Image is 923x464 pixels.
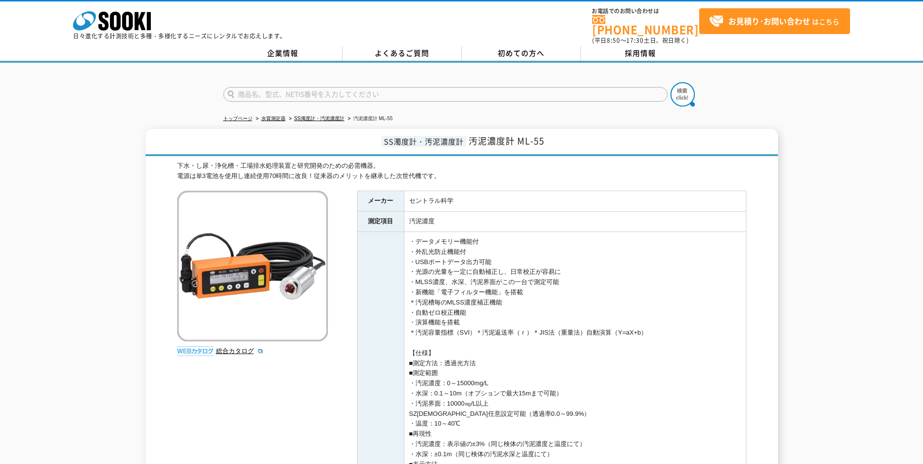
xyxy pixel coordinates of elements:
div: 下水・し尿・浄化槽・工場排水処理装置と研究開発のための必需機器。 電源は単3電池を使用し連続使用70時間に改良！従来器のメリットを継承した次世代機です。 [177,161,746,181]
th: 測定項目 [357,212,404,232]
img: 汚泥濃度計 ML-55 [177,191,328,341]
a: 企業情報 [223,46,343,61]
span: (平日 ～ 土日、祝日除く) [592,36,688,45]
a: 水質測定器 [261,116,286,121]
span: 初めての方へ [498,48,544,58]
th: メーカー [357,191,404,212]
span: お電話でのお問い合わせは [592,8,699,14]
input: 商品名、型式、NETIS番号を入力してください [223,87,668,102]
p: 日々進化する計測技術と多種・多様化するニーズにレンタルでお応えします。 [73,33,286,39]
strong: お見積り･お問い合わせ [728,15,810,27]
a: SS濁度計・汚泥濃度計 [294,116,344,121]
span: 8:50 [607,36,620,45]
span: 17:30 [626,36,644,45]
a: 採用情報 [581,46,700,61]
a: 初めての方へ [462,46,581,61]
a: 総合カタログ [216,347,264,355]
li: 汚泥濃度計 ML-55 [346,114,393,124]
a: お見積り･お問い合わせはこちら [699,8,850,34]
a: トップページ [223,116,253,121]
td: セントラル科学 [404,191,746,212]
span: 汚泥濃度計 ML-55 [469,134,544,147]
td: 汚泥濃度 [404,212,746,232]
a: [PHONE_NUMBER] [592,15,699,35]
img: btn_search.png [670,82,695,107]
span: はこちら [709,14,839,29]
a: よくあるご質問 [343,46,462,61]
span: SS濁度計・汚泥濃度計 [381,136,466,147]
img: webカタログ [177,346,214,356]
